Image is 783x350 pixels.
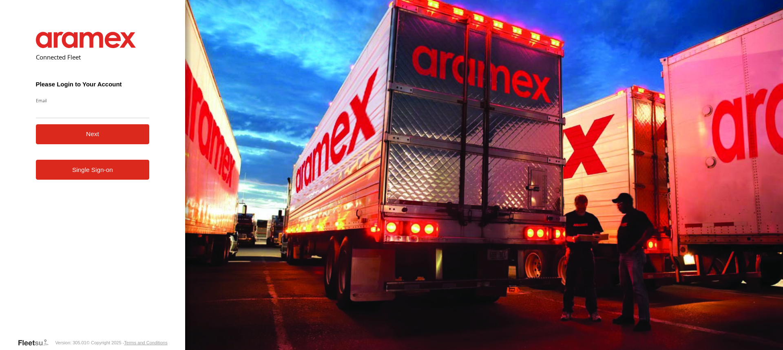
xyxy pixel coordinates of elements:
div: © Copyright 2025 - [86,340,168,345]
img: Aramex [36,32,136,48]
a: Visit our Website [18,339,55,347]
a: Single Sign-on [36,160,150,180]
label: Email [36,97,150,103]
h2: Connected Fleet [36,53,150,61]
a: Terms and Conditions [124,340,167,345]
h3: Please Login to Your Account [36,81,150,88]
button: Next [36,124,150,144]
div: Version: 305.01 [55,340,86,345]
